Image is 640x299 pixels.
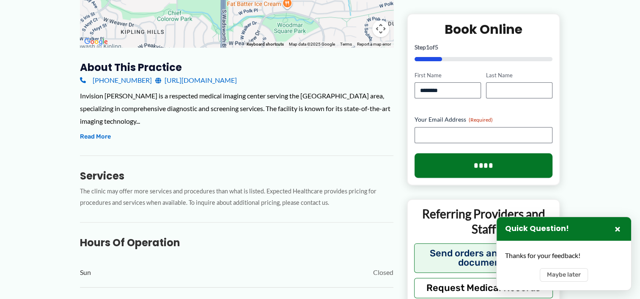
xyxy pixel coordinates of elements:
[414,207,553,237] p: Referring Providers and Staff
[426,43,429,51] span: 1
[415,21,553,38] h2: Book Online
[155,74,237,87] a: [URL][DOMAIN_NAME]
[289,42,335,46] span: Map data ©2025 Google
[435,43,438,51] span: 5
[415,44,553,50] p: Step of
[613,224,623,234] button: Close
[373,266,393,279] span: Closed
[414,243,553,273] button: Send orders and clinical documents
[80,266,91,279] span: Sun
[340,42,352,46] a: Terms (opens in new tab)
[372,20,389,37] button: Map camera controls
[357,42,391,46] a: Report a map error
[469,117,493,123] span: (Required)
[82,36,110,47] img: Google
[80,186,393,209] p: The clinic may offer more services and procedures than what is listed. Expected Healthcare provid...
[80,132,111,142] button: Read More
[415,71,481,79] label: First Name
[80,169,393,182] h3: Services
[486,71,552,79] label: Last Name
[414,278,553,298] button: Request Medical Records
[505,249,623,262] div: Thanks for your feedback!
[247,41,284,47] button: Keyboard shortcuts
[82,36,110,47] a: Open this area in Google Maps (opens a new window)
[80,90,393,127] div: Invision [PERSON_NAME] is a respected medical imaging center serving the [GEOGRAPHIC_DATA] area, ...
[505,224,569,234] h3: Quick Question!
[540,268,588,282] button: Maybe later
[415,116,553,124] label: Your Email Address
[80,236,393,249] h3: Hours of Operation
[80,61,393,74] h3: About this practice
[80,74,152,87] a: [PHONE_NUMBER]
